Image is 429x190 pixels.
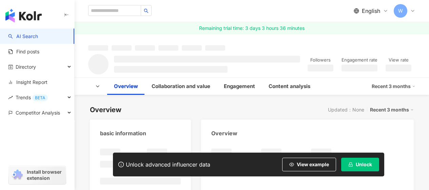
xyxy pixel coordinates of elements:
[152,82,210,90] div: Collaboration and value
[370,105,414,114] div: Recent 3 months
[100,129,146,137] div: basic information
[114,82,138,90] div: Overview
[8,33,38,40] a: searchAI Search
[342,57,377,64] div: Engagement rate
[5,9,42,22] img: logo
[8,95,13,100] span: rise
[224,82,255,90] div: Engagement
[9,166,66,184] a: chrome extensionInstall browser extension
[308,57,333,64] div: Followers
[75,22,429,34] a: Remaining trial time: 3 days 3 hours 36 minutes
[11,170,24,180] img: chrome extension
[386,57,411,64] div: View rate
[8,79,47,86] a: Insight Report
[16,59,36,74] span: Directory
[328,107,364,113] div: Updated：None
[211,129,237,137] div: Overview
[27,169,64,181] span: Install browser extension
[297,162,329,167] span: View example
[341,158,379,171] button: Unlock
[398,7,403,15] span: W
[8,48,39,55] a: Find posts
[16,105,60,120] span: Competitor Analysis
[348,162,353,167] span: lock
[356,162,372,167] span: Unlock
[144,8,149,13] span: search
[126,161,210,168] div: Unlock advanced influencer data
[362,7,380,15] span: English
[90,105,121,115] div: Overview
[282,158,336,171] button: View example
[32,94,48,101] div: BETA
[372,81,415,92] div: Recent 3 months
[16,90,48,105] span: Trends
[269,82,310,90] div: Content analysis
